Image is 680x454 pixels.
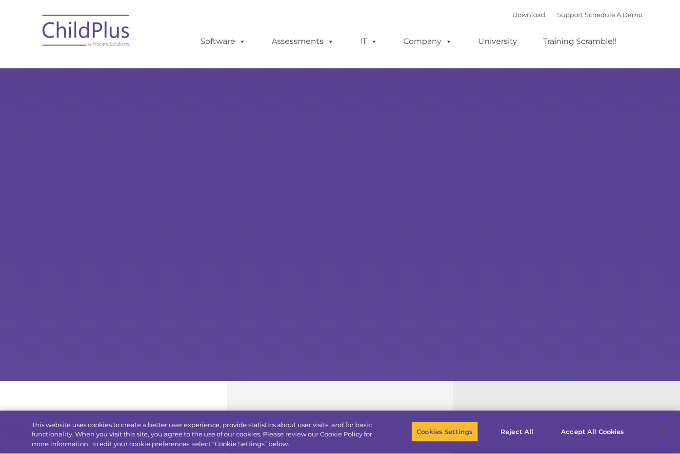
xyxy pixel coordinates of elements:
[411,421,478,442] button: Cookies Settings
[262,32,344,51] a: Assessments
[32,420,374,449] div: This website uses cookies to create a better user experience, provide statistics about user visit...
[512,11,545,19] a: Download
[38,8,135,57] img: ChildPlus by Procare Solutions
[533,32,626,51] a: Training Scramble!!
[350,32,387,51] a: IT
[486,421,547,442] button: Reject All
[557,11,583,19] a: Support
[556,421,629,442] button: Accept All Cookies
[512,11,642,19] font: |
[468,32,527,51] a: University
[191,32,256,51] a: Software
[585,11,642,19] a: Schedule A Demo
[394,32,462,51] a: Company
[654,421,675,442] button: Close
